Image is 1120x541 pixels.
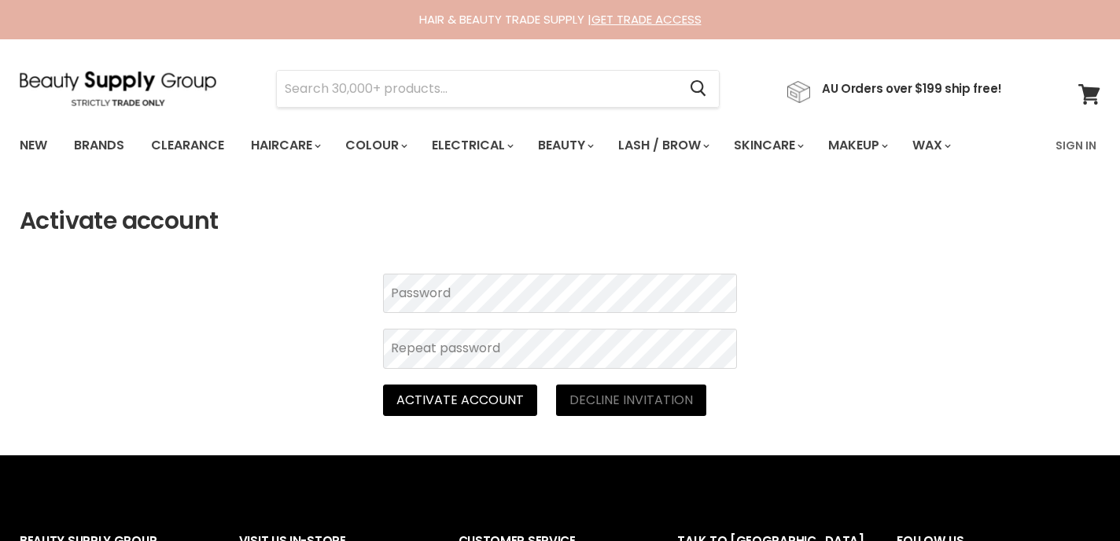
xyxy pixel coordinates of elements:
[8,123,1005,168] ul: Main menu
[8,129,59,162] a: New
[901,129,960,162] a: Wax
[722,129,813,162] a: Skincare
[1041,467,1104,525] iframe: Gorgias live chat messenger
[62,129,136,162] a: Brands
[591,11,702,28] a: GET TRADE ACCESS
[420,129,523,162] a: Electrical
[677,71,719,107] button: Search
[239,129,330,162] a: Haircare
[816,129,897,162] a: Makeup
[333,129,417,162] a: Colour
[276,70,720,108] form: Product
[526,129,603,162] a: Beauty
[20,208,1100,235] h1: Activate account
[556,385,706,416] a: Decline invitation
[383,385,537,416] button: Activate account
[277,71,677,107] input: Search
[139,129,236,162] a: Clearance
[606,129,719,162] a: Lash / Brow
[1046,129,1106,162] a: Sign In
